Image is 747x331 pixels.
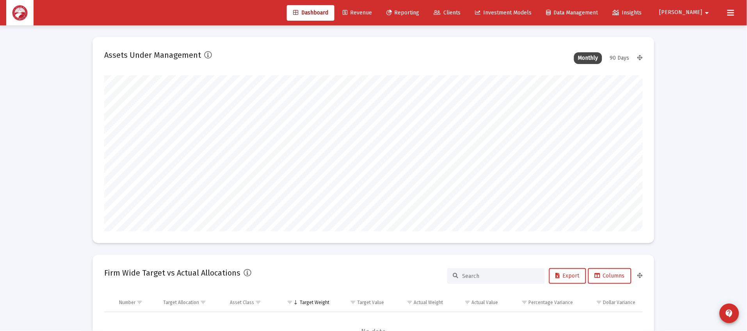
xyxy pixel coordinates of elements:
[471,299,498,306] div: Actual Value
[574,52,602,64] div: Monthly
[522,299,528,305] span: Show filter options for column 'Percentage Variance'
[201,299,206,305] span: Show filter options for column 'Target Allocation'
[613,9,642,16] span: Insights
[12,5,28,21] img: Dashboard
[386,9,420,16] span: Reporting
[546,9,598,16] span: Data Management
[414,299,443,306] div: Actual Weight
[287,5,334,21] a: Dashboard
[529,299,573,306] div: Percentage Variance
[158,293,225,312] td: Column Target Allocation
[164,299,199,306] div: Target Allocation
[293,9,328,16] span: Dashboard
[276,293,335,312] td: Column Target Weight
[137,299,142,305] span: Show filter options for column 'Number'
[660,9,703,16] span: [PERSON_NAME]
[650,5,721,20] button: [PERSON_NAME]
[579,293,643,312] td: Column Dollar Variance
[357,299,384,306] div: Target Value
[380,5,426,21] a: Reporting
[448,293,503,312] td: Column Actual Value
[114,293,158,312] td: Column Number
[287,299,293,305] span: Show filter options for column 'Target Weight'
[343,9,372,16] span: Revenue
[428,5,467,21] a: Clients
[703,5,712,21] mat-icon: arrow_drop_down
[606,52,633,64] div: 90 Days
[469,5,538,21] a: Investment Models
[540,5,605,21] a: Data Management
[503,293,578,312] td: Column Percentage Variance
[224,293,276,312] td: Column Asset Class
[475,9,532,16] span: Investment Models
[549,268,586,284] button: Export
[464,299,470,305] span: Show filter options for column 'Actual Value'
[300,299,329,306] div: Target Weight
[462,273,539,279] input: Search
[603,299,636,306] div: Dollar Variance
[390,293,448,312] td: Column Actual Weight
[336,5,378,21] a: Revenue
[119,299,135,306] div: Number
[596,299,602,305] span: Show filter options for column 'Dollar Variance'
[255,299,261,305] span: Show filter options for column 'Asset Class'
[104,49,201,61] h2: Assets Under Management
[104,267,240,279] h2: Firm Wide Target vs Actual Allocations
[588,268,631,284] button: Columns
[556,272,580,279] span: Export
[595,272,625,279] span: Columns
[434,9,461,16] span: Clients
[335,293,390,312] td: Column Target Value
[350,299,356,305] span: Show filter options for column 'Target Value'
[725,309,734,318] mat-icon: contact_support
[407,299,413,305] span: Show filter options for column 'Actual Weight'
[230,299,254,306] div: Asset Class
[606,5,648,21] a: Insights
